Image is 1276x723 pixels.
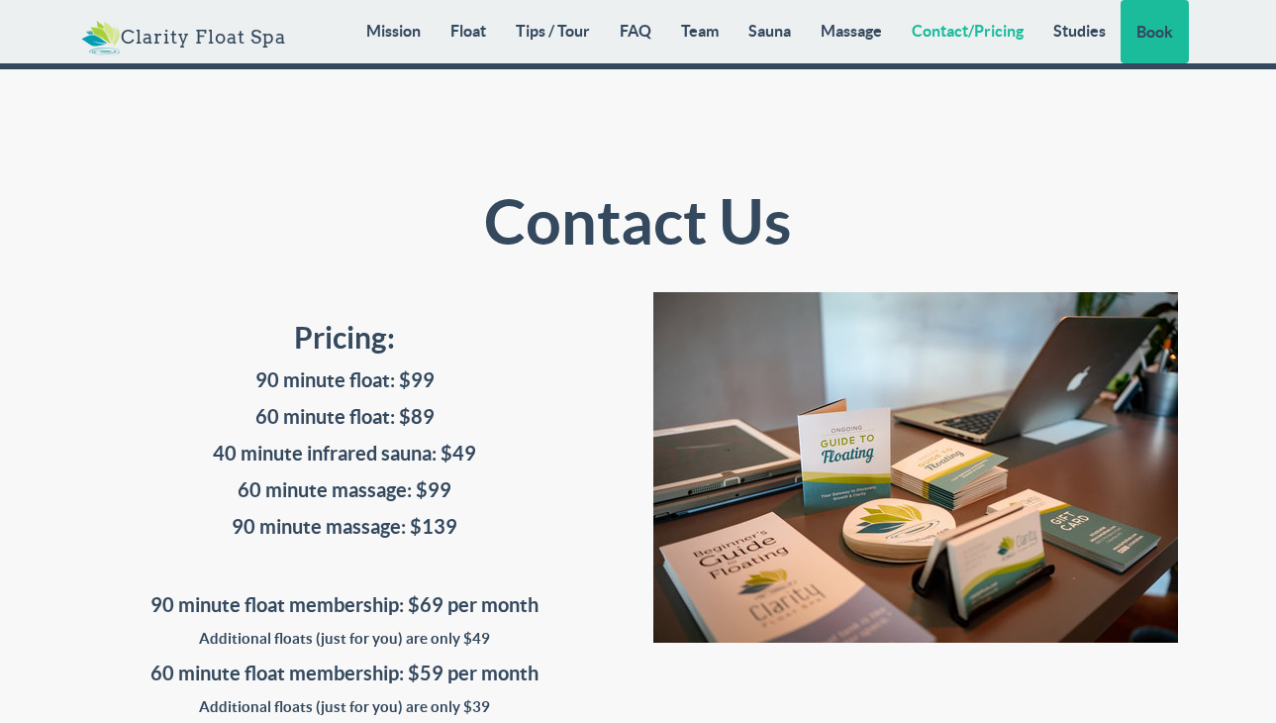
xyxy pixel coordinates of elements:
[66,443,624,465] h4: 40 minute infrared sauna: $49
[66,322,624,355] h3: Pricing:
[66,594,624,616] h4: 90 minute float membership: $69 per month
[66,406,624,428] h4: 60 minute float: $89
[359,188,917,257] h2: Contact Us
[66,369,624,391] h4: 90 minute float: $99
[66,699,624,716] h5: Additional floats (just for you) are only $39
[66,631,624,648] h5: Additional floats (just for you) are only $49
[66,479,624,501] h4: 60 minute massage: $99
[66,516,624,538] h4: 90 minute massage: $139
[66,663,624,684] h4: 60 minute float membership: $59 per month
